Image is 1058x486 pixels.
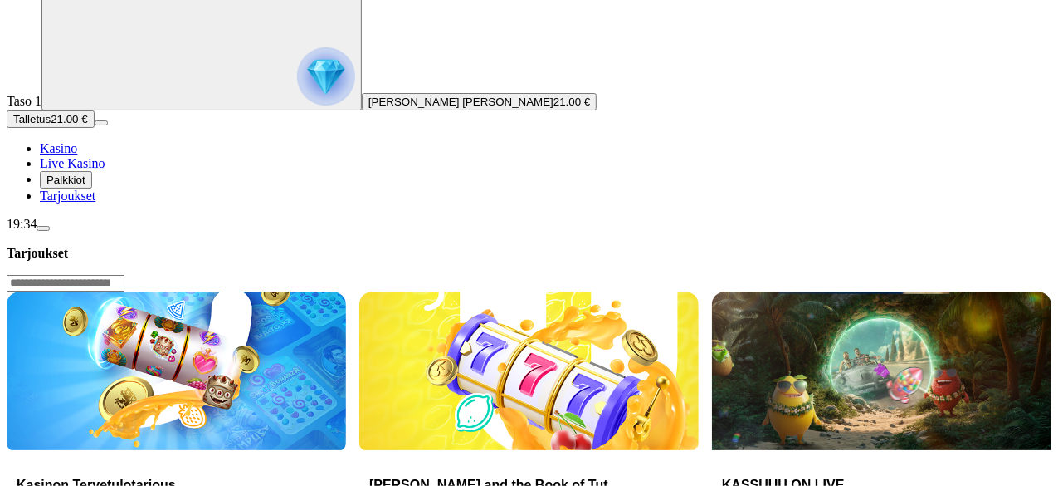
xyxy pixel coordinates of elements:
h3: Tarjoukset [7,245,1051,261]
span: Talletus [13,113,51,125]
img: Kasinon Tervetulotarjous [7,292,346,450]
a: diamond iconKasino [40,141,77,155]
input: Search [7,275,124,292]
span: 19:34 [7,217,37,231]
img: KASSUUU ON LIVE [712,292,1051,450]
button: menu [95,120,108,125]
button: menu [37,226,50,231]
button: reward iconPalkkiot [40,171,92,189]
a: poker-chip iconLive Kasino [40,156,105,170]
a: gift-inverted iconTarjoukset [40,189,95,203]
img: reward progress [297,47,355,106]
span: Live Kasino [40,156,105,170]
span: 21.00 € [51,113,87,125]
span: Kasino [40,141,77,155]
span: Tarjoukset [40,189,95,203]
span: 21.00 € [553,96,590,108]
button: Talletusplus icon21.00 € [7,110,95,128]
button: [PERSON_NAME] [PERSON_NAME]21.00 € [362,93,597,110]
span: Taso 1 [7,94,41,108]
span: Palkkiot [46,174,85,186]
span: [PERSON_NAME] [PERSON_NAME] [368,96,553,108]
img: John Hunter and the Book of Tut [359,292,699,450]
